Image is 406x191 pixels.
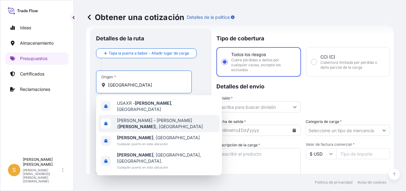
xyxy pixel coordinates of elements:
button: Calendario [289,125,299,135]
span: Cualquier puerto en esta ubicación [117,141,200,147]
div: año [249,127,260,134]
font: Obtener una cotización [95,12,184,22]
div: mes [219,127,239,134]
font: Descripción de la carga [216,143,258,147]
span: Cobertura limitada por pérdida o daño parcial de la carga [320,60,385,70]
span: [PERSON_NAME] - [PERSON_NAME] ( ), [GEOGRAPHIC_DATA] [117,117,217,130]
b: [PERSON_NAME] [119,124,155,129]
p: [PERSON_NAME] [PERSON_NAME] [23,157,61,167]
span: , [GEOGRAPHIC_DATA], [GEOGRAPHIC_DATA]. [117,152,217,164]
font: Fecha de salida [216,119,243,124]
div: / [247,127,249,134]
p: Aviso de cookies [357,180,386,185]
font: Origen [101,75,113,79]
p: Tipo de cobertura [216,29,390,47]
b: [PERSON_NAME] [117,135,153,140]
font: División [216,96,230,100]
span: Cubre pérdidas o daños por cualquier causa, excepto los excluidos [231,58,295,72]
p: [PERSON_NAME][EMAIL_ADDRESS][PERSON_NAME][DOMAIN_NAME] [23,168,61,183]
p: Detalles del envío [216,77,390,95]
font: Valor de factura comercial [306,142,352,147]
div: Show suggestions [96,95,222,175]
span: Tapa la puerta a babor - Añadir lugar de carga [109,50,189,56]
input: Tipo de importe [336,148,390,159]
p: Certificados [20,71,44,77]
b: [PERSON_NAME] [117,152,153,157]
p: Detalles de la ruta [96,35,144,42]
span: CCI (C) [320,54,335,60]
p: Presupuestos [20,55,47,62]
span: Cualquier puerto en esta ubicación [117,164,217,170]
input: Escriba para buscar división [217,101,289,112]
p: Almacenamiento [20,40,54,46]
font: Categoría de carga [306,119,339,124]
span: Todos los riesgos [231,51,266,58]
p: Política de privacidad [315,180,352,185]
button: Mostrar sugerencias [379,125,390,136]
b: [PERSON_NAME] [135,100,171,106]
input: Seleccione un tipo de mercancía [306,125,379,136]
p: Reclamaciones [20,86,50,92]
p: Detalles de la política [187,14,230,20]
span: S [12,167,16,173]
span: , [GEOGRAPHIC_DATA] [117,135,200,141]
span: USAXR - , [GEOGRAPHIC_DATA] [117,100,217,112]
div: / [239,127,240,134]
input: Origen [108,82,184,88]
button: Mostrar sugerencias [289,101,300,112]
div: día [240,127,247,134]
p: Ideas [20,25,31,31]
